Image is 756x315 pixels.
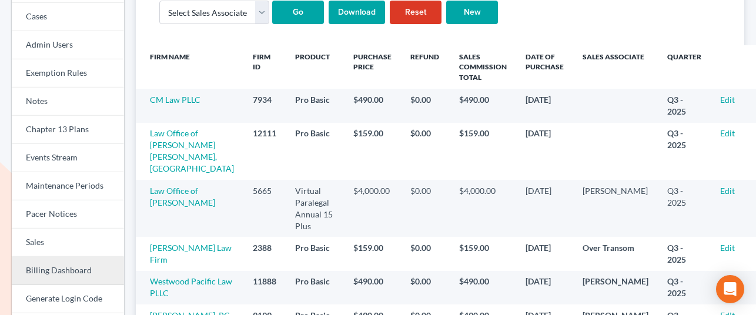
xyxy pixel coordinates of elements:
[450,271,516,304] td: $490.00
[243,237,286,270] td: 2388
[720,95,735,105] a: Edit
[450,123,516,180] td: $159.00
[12,88,124,116] a: Notes
[12,59,124,88] a: Exemption Rules
[516,271,573,304] td: [DATE]
[286,89,344,122] td: Pro Basic
[12,3,124,31] a: Cases
[720,243,735,253] a: Edit
[286,237,344,270] td: Pro Basic
[401,237,450,270] td: $0.00
[344,237,401,270] td: $159.00
[720,128,735,138] a: Edit
[658,45,711,89] th: Quarter
[573,237,658,270] td: Over Transom
[12,116,124,144] a: Chapter 13 Plans
[658,89,711,122] td: Q3 - 2025
[272,1,324,24] input: Go
[516,237,573,270] td: [DATE]
[12,200,124,229] a: Pacer Notices
[286,180,344,237] td: Virtual Paralegal Annual 15 Plus
[344,89,401,122] td: $490.00
[243,180,286,237] td: 5665
[720,186,735,196] a: Edit
[150,276,232,298] a: Westwood Pacific Law PLLC
[150,243,232,264] a: [PERSON_NAME] Law Firm
[150,128,234,173] a: Law Office of [PERSON_NAME] [PERSON_NAME], [GEOGRAPHIC_DATA]
[150,186,215,207] a: Law Office of [PERSON_NAME]
[401,45,450,89] th: Refund
[243,89,286,122] td: 7934
[573,271,658,304] td: [PERSON_NAME]
[658,271,711,304] td: Q3 - 2025
[344,45,401,89] th: Purchase Price
[12,285,124,313] a: Generate Login Code
[401,123,450,180] td: $0.00
[658,237,711,270] td: Q3 - 2025
[390,1,441,24] a: Reset
[286,271,344,304] td: Pro Basic
[136,45,243,89] th: Firm Name
[12,172,124,200] a: Maintenance Periods
[401,89,450,122] td: $0.00
[329,1,385,24] input: Download
[450,237,516,270] td: $159.00
[401,180,450,237] td: $0.00
[12,257,124,285] a: Billing Dashboard
[450,180,516,237] td: $4,000.00
[516,180,573,237] td: [DATE]
[446,1,498,24] a: New
[450,45,516,89] th: Sales Commission Total
[243,271,286,304] td: 11888
[716,275,744,303] div: Open Intercom Messenger
[516,45,573,89] th: Date of Purchase
[573,180,658,237] td: [PERSON_NAME]
[344,123,401,180] td: $159.00
[243,45,286,89] th: Firm ID
[344,271,401,304] td: $490.00
[243,123,286,180] td: 12111
[12,144,124,172] a: Events Stream
[12,229,124,257] a: Sales
[286,123,344,180] td: Pro Basic
[450,89,516,122] td: $490.00
[658,180,711,237] td: Q3 - 2025
[150,95,200,105] a: CM Law PLLC
[573,45,658,89] th: Sales Associate
[401,271,450,304] td: $0.00
[516,89,573,122] td: [DATE]
[286,45,344,89] th: Product
[12,31,124,59] a: Admin Users
[658,123,711,180] td: Q3 - 2025
[344,180,401,237] td: $4,000.00
[516,123,573,180] td: [DATE]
